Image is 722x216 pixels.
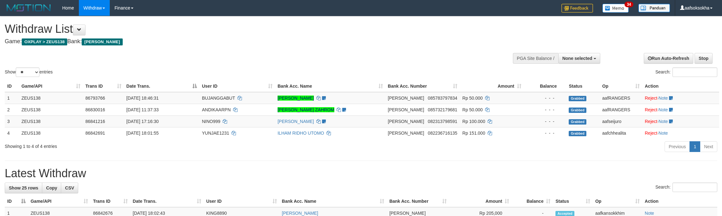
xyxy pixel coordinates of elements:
[278,119,314,124] a: [PERSON_NAME]
[642,196,717,207] th: Action
[642,127,719,139] td: ·
[65,185,74,190] span: CSV
[512,196,553,207] th: Balance: activate to sort column ascending
[5,67,53,77] label: Show entries
[5,141,296,149] div: Showing 1 to 4 of 4 entries
[569,96,586,101] span: Grabbed
[387,196,449,207] th: Bank Acc. Number: activate to sort column ascending
[428,107,457,112] span: Copy 085732179681 to clipboard
[695,53,713,64] a: Stop
[428,96,457,101] span: Copy 085783797834 to clipboard
[202,107,231,112] span: ANDIKAARPN
[659,131,668,136] a: Note
[46,185,57,190] span: Copy
[569,119,586,125] span: Grabbed
[85,107,105,112] span: 86830016
[593,196,642,207] th: Op: activate to sort column ascending
[19,127,83,139] td: ZEUS138
[388,119,424,124] span: [PERSON_NAME]
[42,183,61,193] a: Copy
[655,183,717,192] label: Search:
[638,4,670,12] img: panduan.png
[645,131,657,136] a: Reject
[5,104,19,115] td: 2
[602,4,629,13] img: Button%20Memo.svg
[199,80,275,92] th: User ID: activate to sort column ascending
[61,183,78,193] a: CSV
[5,127,19,139] td: 4
[558,53,600,64] button: None selected
[460,80,524,92] th: Amount: activate to sort column ascending
[672,183,717,192] input: Search:
[5,167,717,180] h1: Latest Withdraw
[204,196,279,207] th: User ID: activate to sort column ascending
[5,92,19,104] td: 1
[19,80,83,92] th: Game/API: activate to sort column ascending
[388,107,424,112] span: [PERSON_NAME]
[202,96,235,101] span: BUJANGGABUT
[462,119,485,124] span: Rp 100.000
[569,131,586,136] span: Grabbed
[126,131,159,136] span: [DATE] 18:01:55
[553,196,593,207] th: Status: activate to sort column ascending
[700,141,717,152] a: Next
[275,80,385,92] th: Bank Acc. Name: activate to sort column ascending
[130,196,204,207] th: Date Trans.: activate to sort column ascending
[642,80,719,92] th: Action
[600,104,642,115] td: aafRANGERS
[22,38,67,45] span: OXPLAY > ZEUS138
[462,96,483,101] span: Rp 50.000
[389,211,426,216] span: [PERSON_NAME]
[462,131,485,136] span: Rp 151.000
[645,107,657,112] a: Reject
[124,80,200,92] th: Date Trans.: activate to sort column descending
[85,119,105,124] span: 86841216
[388,96,424,101] span: [PERSON_NAME]
[385,80,460,92] th: Bank Acc. Number: activate to sort column ascending
[513,53,558,64] div: PGA Site Balance /
[83,80,124,92] th: Trans ID: activate to sort column ascending
[16,67,39,77] select: Showentries
[642,115,719,127] td: ·
[645,96,657,101] a: Reject
[5,80,19,92] th: ID
[5,183,42,193] a: Show 25 rows
[5,38,475,45] h4: Game: Bank:
[566,80,600,92] th: Status
[659,107,668,112] a: Note
[126,96,159,101] span: [DATE] 18:46:31
[278,107,334,112] a: [PERSON_NAME] ZAHROM
[85,131,105,136] span: 86842691
[600,92,642,104] td: aafRANGERS
[561,4,593,13] img: Feedback.jpg
[600,80,642,92] th: Op: activate to sort column ascending
[462,107,483,112] span: Rp 50.000
[449,196,512,207] th: Amount: activate to sort column ascending
[19,104,83,115] td: ZEUS138
[28,196,91,207] th: Game/API: activate to sort column ascending
[279,196,387,207] th: Bank Acc. Name: activate to sort column ascending
[91,196,130,207] th: Trans ID: activate to sort column ascending
[5,115,19,127] td: 3
[600,127,642,139] td: aafchhealita
[600,115,642,127] td: aafseijuro
[690,141,700,152] a: 1
[665,141,690,152] a: Previous
[642,104,719,115] td: ·
[526,95,564,101] div: - - -
[126,119,159,124] span: [DATE] 17:16:30
[282,211,318,216] a: [PERSON_NAME]
[625,2,633,7] span: 34
[659,96,668,101] a: Note
[202,131,229,136] span: YUNJAE1231
[5,3,53,13] img: MOTION_logo.png
[5,196,28,207] th: ID: activate to sort column descending
[644,53,693,64] a: Run Auto-Refresh
[428,131,457,136] span: Copy 082236716135 to clipboard
[645,119,657,124] a: Reject
[642,92,719,104] td: ·
[645,211,654,216] a: Note
[526,130,564,136] div: - - -
[278,96,314,101] a: [PERSON_NAME]
[428,119,457,124] span: Copy 082313798591 to clipboard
